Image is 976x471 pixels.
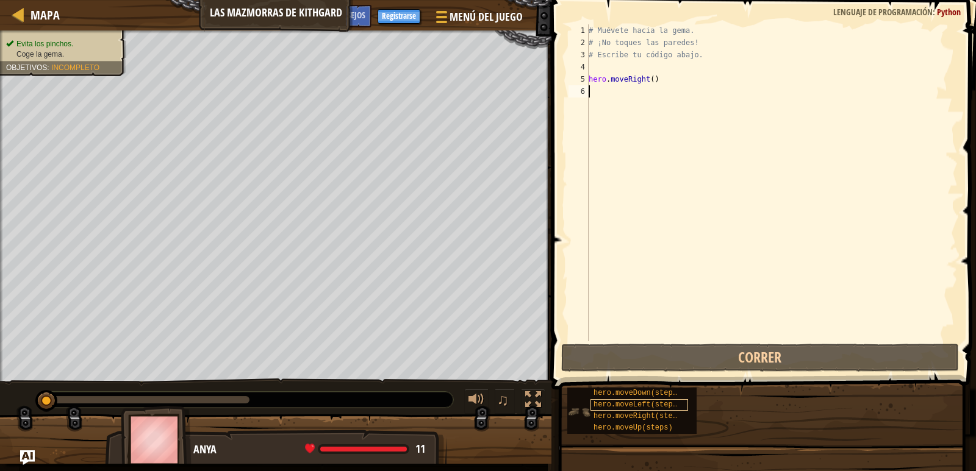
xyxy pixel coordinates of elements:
span: Menú del Juego [450,9,523,25]
a: Mapa [24,7,60,23]
span: 11 [415,441,425,456]
div: 5 [569,73,589,85]
span: Consejos [333,9,365,21]
span: hero.moveDown(steps) [594,389,681,397]
button: Registrarse [378,9,420,24]
span: Evita los pinchos. [16,40,73,48]
button: Correr [561,344,959,372]
div: 3 [569,49,589,61]
span: Objetivos [6,63,47,72]
span: : [47,63,51,72]
span: hero.moveLeft(steps) [594,400,681,409]
span: Incompleto [51,63,99,72]
div: 4 [569,61,589,73]
div: 2 [569,37,589,49]
li: Evita los pinchos. [6,39,117,49]
span: Coge la gema. [16,50,64,58]
span: Python [937,6,961,18]
span: hero.moveRight(steps) [594,412,686,420]
div: 1 [569,24,589,37]
button: Alterna pantalla completa. [521,389,545,414]
li: Coge la gema. [6,49,117,60]
button: ♫ [495,389,515,414]
span: Mapa [30,7,60,23]
button: Ajustar volúmen [464,389,489,414]
span: Lenguaje de programación [833,6,933,18]
span: ♫ [497,391,509,409]
img: portrait.png [567,400,590,423]
div: 6 [569,85,589,97]
div: Anya [193,442,434,458]
span: : [933,6,937,18]
button: Ask AI [294,5,327,27]
button: Menú del Juego [426,5,530,34]
span: Ask AI [300,9,321,21]
button: Ask AI [20,450,35,465]
span: hero.moveUp(steps) [594,423,673,432]
div: health: 11 / 11 [305,444,425,455]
